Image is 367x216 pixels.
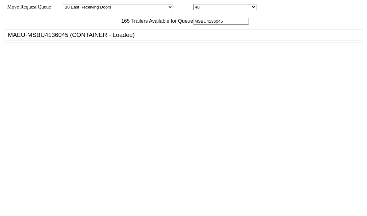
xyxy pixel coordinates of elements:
span: 165 [118,18,130,24]
div: MAEU-MSBU4136045 (CONTAINER - Loaded) [8,32,367,38]
input: Filter Available Trailers [193,18,249,25]
span: Trailers Available for Queue [130,18,193,24]
span: Location [174,4,192,9]
span: Area [52,4,62,9]
span: Move Request Queue [4,4,51,9]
